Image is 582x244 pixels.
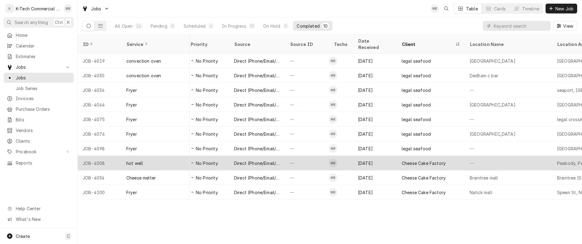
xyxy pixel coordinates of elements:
div: [DATE] [353,170,397,185]
a: Estimates [4,51,74,61]
span: No Priority [196,102,218,108]
div: Direct (Phone/Email/etc.) [234,72,280,79]
div: Direct (Phone/Email/etc.) [234,58,280,64]
div: Fryer [126,189,137,196]
div: Direct (Phone/Email/etc.) [234,160,280,166]
span: No Priority [196,160,218,166]
span: Vendors [16,127,71,134]
div: MB [329,144,337,153]
div: Cheese Cake Factory [402,160,446,166]
div: — [465,141,552,156]
div: MB [329,115,337,124]
span: Ctrl [55,19,63,26]
div: Mehdi Bazidane's Avatar [431,4,439,13]
div: Direct (Phone/Email/etc.) [234,102,280,108]
div: Priority [190,41,223,47]
a: Calendar [4,41,74,51]
input: Keyword search [494,21,548,31]
a: Vendors [4,125,74,135]
span: Jobs [91,5,101,12]
div: Cheese Cake Factory [402,189,446,196]
div: JOB-4100 [78,185,121,200]
div: Client [402,41,454,47]
div: Mehdi Bazidane's Avatar [329,188,337,197]
div: 26 [136,23,141,29]
a: Jobs [4,73,74,83]
div: Service [126,41,183,47]
div: MB [329,100,337,109]
div: JOB-4019 [78,54,121,68]
div: JOB-4098 [78,141,121,156]
div: MB [329,86,337,94]
div: MB [329,159,337,167]
span: C [67,233,70,239]
div: — [285,127,329,141]
div: Direct (Phone/Email/etc.) [234,145,280,152]
div: [DATE] [353,97,397,112]
div: 0 [284,23,288,29]
div: MB [329,57,337,65]
div: 0 [171,23,175,29]
div: On Hold [263,23,280,29]
div: — [465,83,552,97]
div: [GEOGRAPHIC_DATA] [470,102,516,108]
div: Timeline [522,5,539,12]
div: Direct (Phone/Email/etc.) [234,175,280,181]
div: legal seafood [402,131,431,137]
div: Completed [297,23,319,29]
span: No Priority [196,87,218,93]
span: Home [16,32,71,38]
div: [DATE] [353,141,397,156]
span: Bills [16,117,71,123]
div: Fryer [126,87,137,93]
div: 10 [323,23,328,29]
div: — [285,83,329,97]
div: Mehdi Bazidane's Avatar [64,4,72,13]
a: Home [4,30,74,40]
span: Reports [16,160,71,166]
div: [DATE] [353,83,397,97]
div: — [465,112,552,127]
div: MB [329,71,337,80]
div: Fryer [126,102,137,108]
span: Purchase Orders [16,106,71,112]
span: Invoices [16,95,71,102]
div: [GEOGRAPHIC_DATA] [470,131,516,137]
a: Go to Help Center [4,204,74,214]
div: Scheduled [184,23,206,29]
div: legal seafood [402,145,431,152]
div: [DATE] [353,54,397,68]
span: Create [16,234,30,239]
div: Mehdi Bazidane's Avatar [329,173,337,182]
div: Fryer [126,116,137,123]
div: Mehdi Bazidane's Avatar [329,159,337,167]
div: — [285,185,329,200]
span: Jobs [16,64,62,70]
div: Location Name [470,41,546,47]
span: No Priority [196,131,218,137]
div: MB [431,4,439,13]
div: MB [329,188,337,197]
div: legal seafood [402,58,431,64]
div: legal seafood [402,116,431,123]
div: [GEOGRAPHIC_DATA] [470,58,516,64]
div: MB [329,173,337,182]
div: In Progress [222,23,246,29]
div: [DATE] [353,156,397,170]
div: Mehdi Bazidane's Avatar [329,57,337,65]
span: New Job [554,5,575,12]
a: Go to Jobs [80,4,112,14]
button: Search anythingCtrlK [4,17,74,28]
div: JOB-4034 [78,170,121,185]
span: No Priority [196,175,218,181]
div: Techs [334,41,348,47]
div: Direct (Phone/Email/etc.) [234,87,280,93]
div: — [285,141,329,156]
div: All Open [115,23,133,29]
div: JOB-4076 [78,127,121,141]
span: View [562,23,574,29]
div: [DATE] [353,112,397,127]
span: Job Series [16,85,71,92]
div: — [285,97,329,112]
div: Mehdi Bazidane's Avatar [329,115,337,124]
